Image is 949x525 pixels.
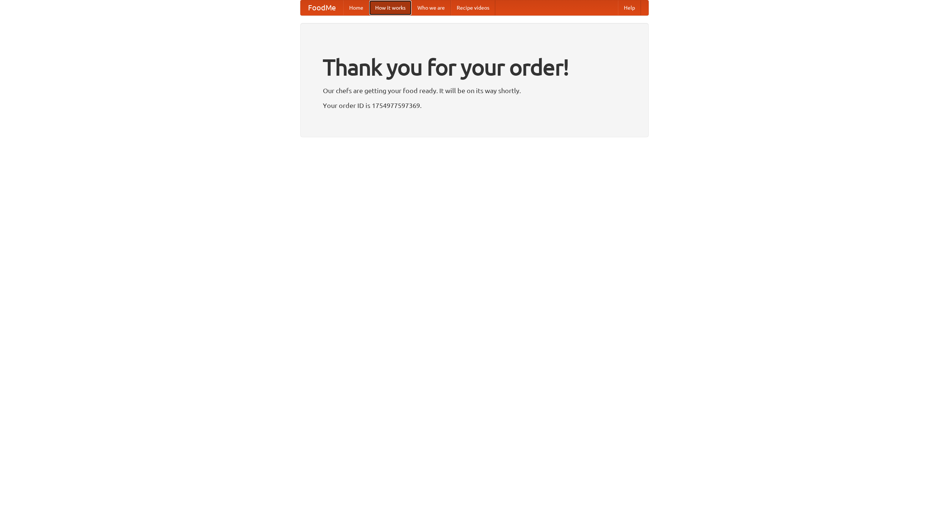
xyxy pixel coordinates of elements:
[411,0,451,15] a: Who we are
[369,0,411,15] a: How it works
[323,100,626,111] p: Your order ID is 1754977597369.
[451,0,495,15] a: Recipe videos
[343,0,369,15] a: Home
[301,0,343,15] a: FoodMe
[323,49,626,85] h1: Thank you for your order!
[323,85,626,96] p: Our chefs are getting your food ready. It will be on its way shortly.
[618,0,641,15] a: Help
